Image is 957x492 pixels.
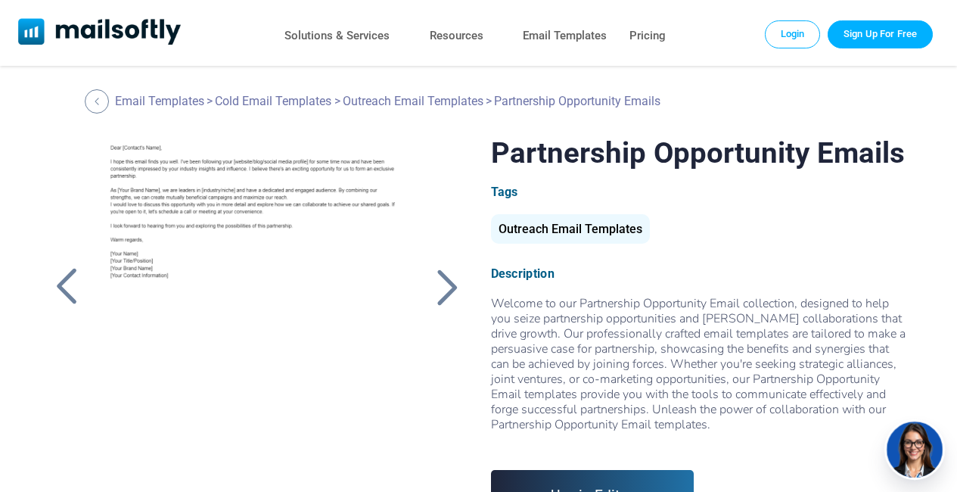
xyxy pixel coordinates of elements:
a: Email Templates [115,94,204,108]
a: Back [85,89,113,114]
span: Welcome to our Partnership Opportunity Email collection, designed to help you seize partnership o... [491,295,909,447]
a: Email Templates [523,25,607,47]
h1: Partnership Opportunity Emails [491,135,909,170]
a: Resources [430,25,483,47]
a: Mailsoftly [18,18,181,48]
a: Outreach Email Templates [491,228,650,235]
a: Login [765,20,821,48]
a: Trial [828,20,933,48]
a: Outreach Email Templates [343,94,483,108]
a: Solutions & Services [284,25,390,47]
div: Description [491,266,909,281]
a: Cold Email Templates [215,94,331,108]
a: Back [48,267,85,307]
div: Outreach Email Templates [491,214,650,244]
div: Tags [491,185,909,199]
a: Pricing [629,25,666,47]
a: Back [428,267,466,307]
